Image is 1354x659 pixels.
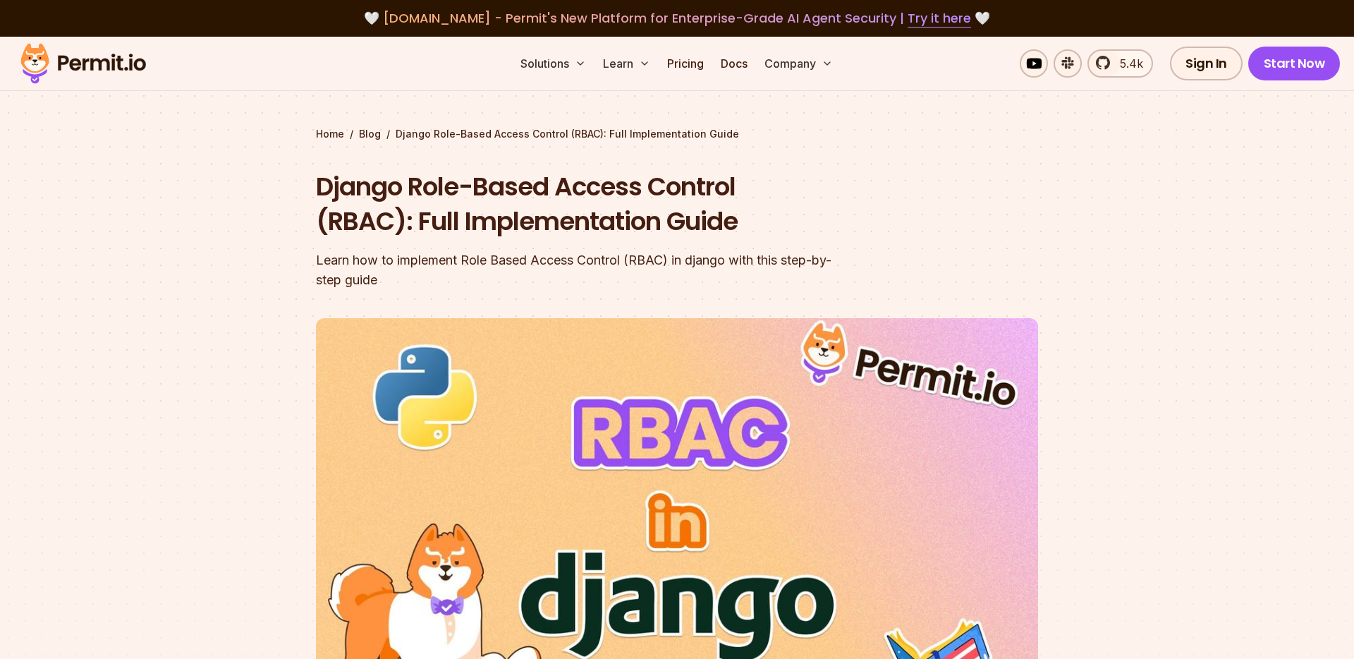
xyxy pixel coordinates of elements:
[661,49,709,78] a: Pricing
[1170,47,1243,80] a: Sign In
[515,49,592,78] button: Solutions
[14,40,152,87] img: Permit logo
[34,8,1320,28] div: 🤍 🤍
[1248,47,1341,80] a: Start Now
[715,49,753,78] a: Docs
[316,127,344,141] a: Home
[359,127,381,141] a: Blog
[1111,55,1143,72] span: 5.4k
[316,250,858,290] div: Learn how to implement Role Based Access Control (RBAC) in django with this step-by-step guide
[316,169,858,239] h1: Django Role-Based Access Control (RBAC): Full Implementation Guide
[1087,49,1153,78] a: 5.4k
[908,9,971,28] a: Try it here
[383,9,971,27] span: [DOMAIN_NAME] - Permit's New Platform for Enterprise-Grade AI Agent Security |
[316,127,1038,141] div: / /
[759,49,838,78] button: Company
[597,49,656,78] button: Learn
